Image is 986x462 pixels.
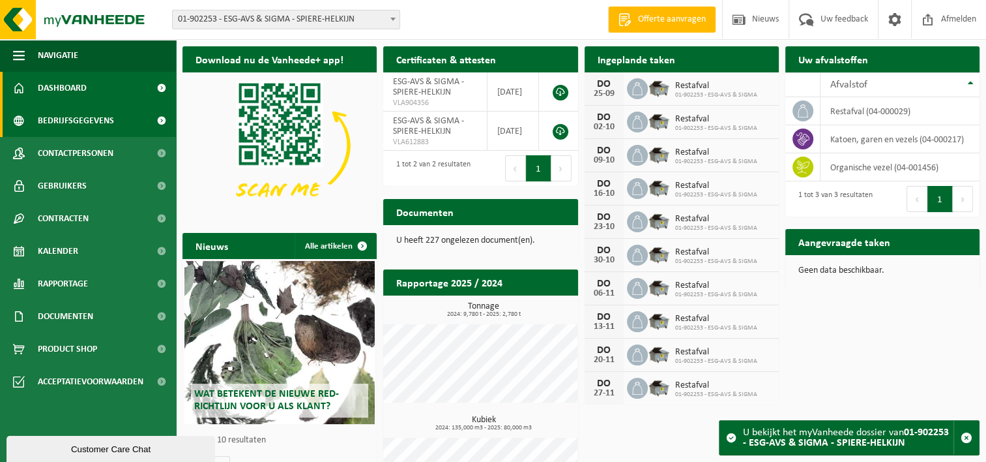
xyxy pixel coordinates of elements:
[675,314,757,324] span: Restafval
[487,112,540,151] td: [DATE]
[526,155,551,181] button: 1
[675,214,757,224] span: Restafval
[743,421,953,455] div: U bekijkt het myVanheede dossier van
[648,110,670,132] img: WB-5000-GAL-GY-01
[194,389,339,412] span: Wat betekent de nieuwe RED-richtlijn voor u als klant?
[830,80,867,90] span: Afvalstof
[591,112,617,123] div: DO
[38,333,97,365] span: Product Shop
[743,427,949,448] strong: 01-902253 - ESG-AVS & SIGMA - SPIERE-HELKIJN
[675,380,757,391] span: Restafval
[675,147,757,158] span: Restafval
[675,258,757,266] span: 01-902253 - ESG-AVS & SIGMA
[792,185,873,213] div: 1 tot 3 van 3 resultaten
[591,79,617,89] div: DO
[591,123,617,132] div: 02-10
[798,266,966,275] p: Geen data beschikbaar.
[173,10,399,29] span: 01-902253 - ESG-AVS & SIGMA - SPIERE-HELKIJN
[38,202,89,235] span: Contracten
[648,209,670,232] img: WB-5000-GAL-GY-01
[393,77,464,97] span: ESG-AVS & SIGMA - SPIERE-HELKIJN
[608,7,716,33] a: Offerte aanvragen
[390,302,577,318] h3: Tonnage
[648,309,670,331] img: WB-5000-GAL-GY-01
[648,176,670,198] img: WB-5000-GAL-GY-01
[38,137,113,170] span: Contactpersonen
[820,97,979,125] td: restafval (04-000029)
[675,91,757,99] span: 01-902253 - ESG-AVS & SIGMA
[648,243,670,265] img: WB-5000-GAL-GY-01
[487,72,540,112] td: [DATE]
[591,279,617,289] div: DO
[675,224,757,232] span: 01-902253 - ESG-AVS & SIGMA
[820,153,979,181] td: organische vezel (04-001456)
[591,179,617,189] div: DO
[675,324,757,332] span: 01-902253 - ESG-AVS & SIGMA
[785,229,903,254] h2: Aangevraagde taken
[390,425,577,431] span: 2024: 135,000 m3 - 2025: 80,000 m3
[591,322,617,331] div: 13-11
[591,146,617,156] div: DO
[383,269,515,295] h2: Rapportage 2025 / 2024
[38,235,78,268] span: Kalender
[38,72,87,104] span: Dashboard
[295,233,375,259] a: Alle artikelen
[591,156,617,165] div: 09-10
[38,104,114,137] span: Bedrijfsgegevens
[390,311,577,318] span: 2024: 9,780 t - 2025: 2,780 t
[184,261,375,424] a: Wat betekent de nieuwe RED-richtlijn voor u als klant?
[505,155,526,181] button: Previous
[927,186,953,212] button: 1
[396,236,564,245] p: U heeft 227 ongelezen document(en).
[591,378,617,389] div: DO
[38,268,88,300] span: Rapportage
[648,76,670,99] img: WB-5000-GAL-GY-01
[591,212,617,223] div: DO
[38,300,93,333] span: Documenten
[675,358,757,365] span: 01-902253 - ESG-AVS & SIGMA
[675,191,757,199] span: 01-902253 - ESG-AVS & SIGMA
[675,158,757,166] span: 01-902253 - ESG-AVS & SIGMA
[393,137,476,147] span: VLA612883
[551,155,572,181] button: Next
[182,233,241,258] h2: Nieuws
[675,281,757,291] span: Restafval
[481,295,577,321] a: Bekijk rapportage
[383,46,509,72] h2: Certificaten & attesten
[648,343,670,365] img: WB-5000-GAL-GY-01
[591,389,617,398] div: 27-11
[393,98,476,108] span: VLA904356
[591,189,617,198] div: 16-10
[172,10,400,29] span: 01-902253 - ESG-AVS & SIGMA - SPIERE-HELKIJN
[182,46,356,72] h2: Download nu de Vanheede+ app!
[675,291,757,299] span: 01-902253 - ESG-AVS & SIGMA
[785,46,881,72] h2: Uw afvalstoffen
[648,143,670,165] img: WB-5000-GAL-GY-01
[591,356,617,365] div: 20-11
[675,391,757,399] span: 01-902253 - ESG-AVS & SIGMA
[196,436,370,445] p: 1 van 10 resultaten
[906,186,927,212] button: Previous
[591,312,617,322] div: DO
[585,46,688,72] h2: Ingeplande taken
[393,116,464,136] span: ESG-AVS & SIGMA - SPIERE-HELKIJN
[591,256,617,265] div: 30-10
[383,199,467,224] h2: Documenten
[7,433,218,462] iframe: chat widget
[953,186,973,212] button: Next
[182,72,377,219] img: Download de VHEPlus App
[675,114,757,125] span: Restafval
[390,416,577,431] h3: Kubiek
[591,223,617,232] div: 23-10
[38,170,87,202] span: Gebruikers
[675,347,757,358] span: Restafval
[38,39,78,72] span: Navigatie
[591,289,617,298] div: 06-11
[675,247,757,258] span: Restafval
[648,376,670,398] img: WB-5000-GAL-GY-01
[635,13,709,26] span: Offerte aanvragen
[38,365,143,398] span: Acceptatievoorwaarden
[390,154,471,183] div: 1 tot 2 van 2 resultaten
[648,276,670,298] img: WB-5000-GAL-GY-01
